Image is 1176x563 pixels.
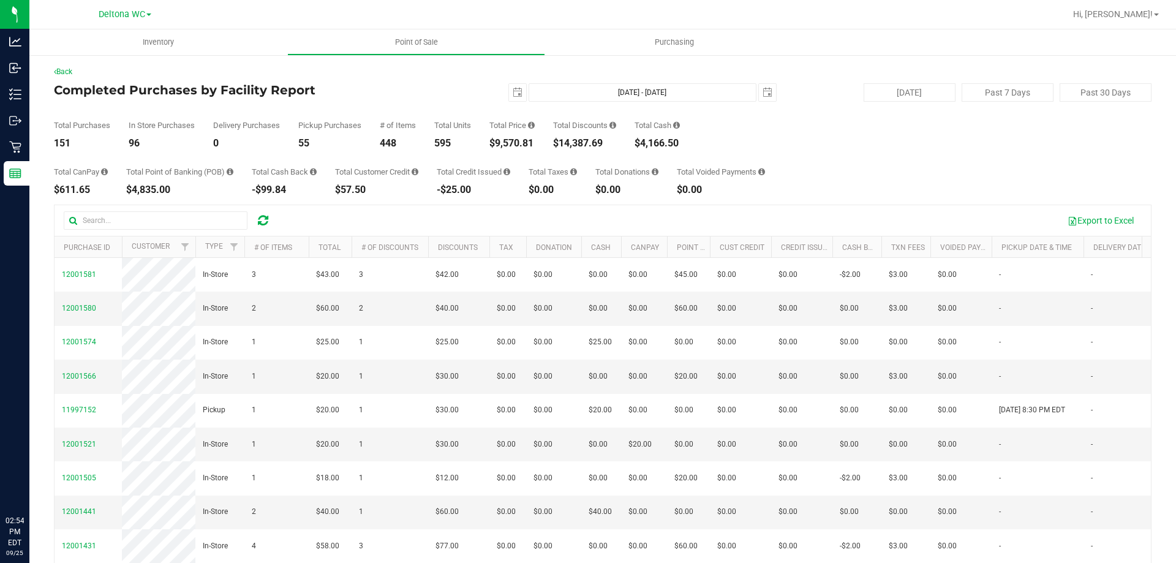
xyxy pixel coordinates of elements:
span: - [999,269,1001,281]
span: - [1091,540,1093,552]
a: Txn Fees [891,243,925,252]
span: 12001581 [62,270,96,279]
div: 595 [434,138,471,148]
span: $0.00 [778,371,797,382]
a: Point of Sale [287,29,545,55]
span: $0.00 [628,303,647,314]
span: $0.00 [889,506,908,518]
div: Total CanPay [54,168,108,176]
span: -$2.00 [840,269,861,281]
span: 12001431 [62,542,96,550]
span: $0.00 [840,506,859,518]
span: $0.00 [533,472,552,484]
span: $0.00 [674,336,693,348]
i: Sum of the successful, non-voided CanPay payment transactions for all purchases in the date range. [101,168,108,176]
span: 1 [252,404,256,416]
span: Deltona WC [99,9,145,20]
a: Total [318,243,341,252]
a: Cash [591,243,611,252]
span: - [1091,303,1093,314]
div: Total Voided Payments [677,168,765,176]
span: $20.00 [316,371,339,382]
span: In-Store [203,303,228,314]
span: $45.00 [674,269,698,281]
i: Sum of the total prices of all purchases in the date range. [528,121,535,129]
span: $18.00 [316,472,339,484]
i: Sum of all voided payment transaction amounts, excluding tips and transaction fees, for all purch... [758,168,765,176]
span: $0.00 [497,303,516,314]
span: $0.00 [840,371,859,382]
span: - [1091,269,1093,281]
span: $0.00 [938,303,957,314]
span: - [1091,439,1093,450]
i: Sum of the cash-back amounts from rounded-up electronic payments for all purchases in the date ra... [310,168,317,176]
span: $0.00 [628,540,647,552]
button: Past 7 Days [962,83,1053,102]
span: $3.00 [889,540,908,552]
span: $0.00 [674,404,693,416]
span: $0.00 [589,371,608,382]
iframe: Resource center [12,465,49,502]
a: Purchasing [545,29,803,55]
span: In-Store [203,506,228,518]
span: select [759,84,776,101]
span: $0.00 [717,506,736,518]
span: $0.00 [589,269,608,281]
input: Search... [64,211,247,230]
inline-svg: Reports [9,167,21,179]
div: Total Price [489,121,535,129]
a: Cust Credit [720,243,764,252]
span: $0.00 [497,269,516,281]
span: $58.00 [316,540,339,552]
span: $30.00 [435,404,459,416]
i: Sum of the discount values applied to the all purchases in the date range. [609,121,616,129]
div: In Store Purchases [129,121,195,129]
inline-svg: Inventory [9,88,21,100]
span: 12001566 [62,372,96,380]
span: $0.00 [840,404,859,416]
span: $60.00 [674,303,698,314]
span: Purchasing [638,37,710,48]
span: Pickup [203,404,225,416]
span: $0.00 [778,336,797,348]
span: $0.00 [674,506,693,518]
span: In-Store [203,472,228,484]
div: $57.50 [335,185,418,195]
a: Point of Banking (POB) [677,243,764,252]
span: In-Store [203,371,228,382]
span: - [999,303,1001,314]
a: Back [54,67,72,76]
span: 1 [359,371,363,382]
span: $0.00 [497,371,516,382]
span: $0.00 [497,506,516,518]
span: $0.00 [717,540,736,552]
span: 12001580 [62,304,96,312]
span: select [509,84,526,101]
span: $20.00 [674,472,698,484]
div: $0.00 [595,185,658,195]
a: Donation [536,243,572,252]
span: $0.00 [717,269,736,281]
span: $20.00 [316,439,339,450]
span: $0.00 [589,439,608,450]
span: - [1091,371,1093,382]
span: Point of Sale [379,37,454,48]
span: $0.00 [840,303,859,314]
span: - [1091,336,1093,348]
span: 12001441 [62,507,96,516]
h4: Completed Purchases by Facility Report [54,83,420,97]
span: 1 [252,371,256,382]
span: 1 [359,404,363,416]
span: 4 [252,540,256,552]
span: $0.00 [497,540,516,552]
span: - [999,472,1001,484]
span: 2 [359,303,363,314]
span: 1 [359,439,363,450]
span: $0.00 [938,472,957,484]
div: 0 [213,138,280,148]
span: 1 [252,336,256,348]
span: In-Store [203,439,228,450]
div: Total Customer Credit [335,168,418,176]
span: - [1091,404,1093,416]
span: In-Store [203,540,228,552]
